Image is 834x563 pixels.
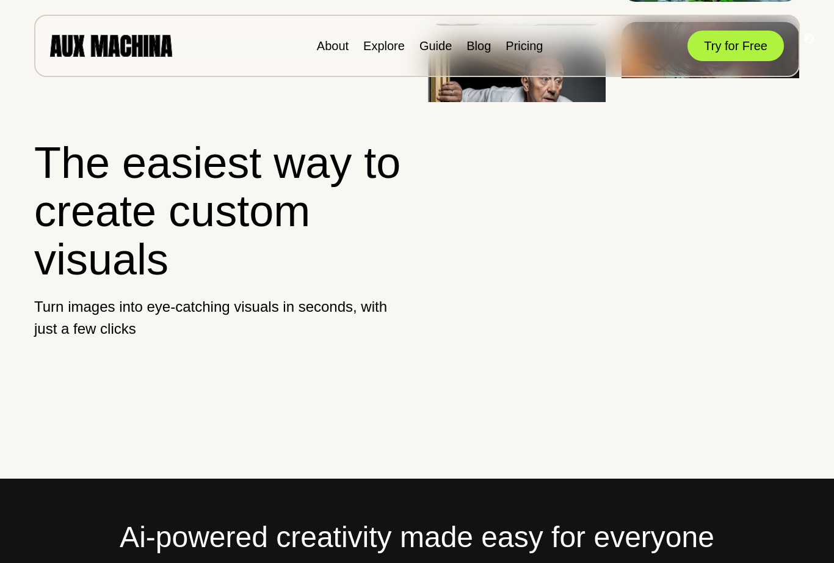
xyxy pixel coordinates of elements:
img: AUX MACHINA [50,35,172,56]
a: About [317,39,349,53]
a: Pricing [506,39,543,53]
a: Explore [363,39,405,53]
a: Blog [466,39,491,53]
p: Turn images into eye-catching visuals in seconds, with just a few clicks [34,296,406,340]
a: Guide [419,39,452,53]
h1: The easiest way to create custom visuals [34,139,406,284]
button: Try for Free [687,31,784,61]
h2: Ai-powered creativity made easy for everyone [34,515,800,559]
